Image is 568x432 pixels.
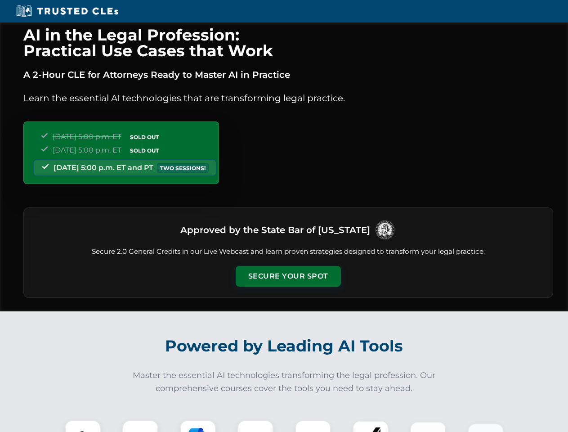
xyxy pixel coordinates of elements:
img: Trusted CLEs [13,4,121,18]
p: A 2-Hour CLE for Attorneys Ready to Master AI in Practice [23,67,553,82]
p: Secure 2.0 General Credits in our Live Webcast and learn proven strategies designed to transform ... [35,247,542,257]
p: Master the essential AI technologies transforming the legal profession. Our comprehensive courses... [127,369,442,395]
span: [DATE] 5:00 p.m. ET [53,146,121,154]
p: Learn the essential AI technologies that are transforming legal practice. [23,91,553,105]
h3: Approved by the State Bar of [US_STATE] [180,222,370,238]
button: Secure Your Spot [236,266,341,287]
h2: Powered by Leading AI Tools [35,330,533,362]
span: SOLD OUT [127,132,162,142]
img: Logo [374,219,396,241]
h1: AI in the Legal Profession: Practical Use Cases that Work [23,27,553,58]
span: SOLD OUT [127,146,162,155]
span: [DATE] 5:00 p.m. ET [53,132,121,141]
